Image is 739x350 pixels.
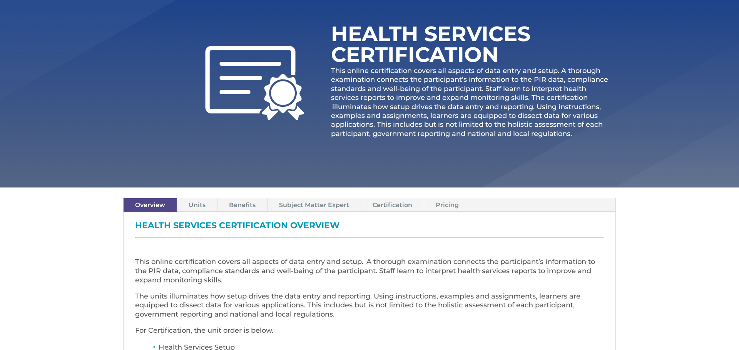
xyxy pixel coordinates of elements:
span: This online certification covers all aspects of data entry and setup. A thorough examination conn... [331,66,608,138]
h1: Health Services Certification [331,23,535,69]
a: Pricing [424,198,470,212]
p: The units illuminates how setup drives the data entry and reporting. Using instructions, examples... [135,292,604,326]
h3: Health Services Certification Overview [135,221,604,234]
a: Benefits [217,198,267,212]
a: Units [177,198,217,212]
p: This online certification covers all aspects of data entry and setup. A thorough examination conn... [135,257,604,292]
p: For Certification, the unit order is below. [135,326,604,342]
a: Subject Matter Expert [268,198,361,212]
a: Overview [124,198,177,212]
a: Certification [361,198,424,212]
